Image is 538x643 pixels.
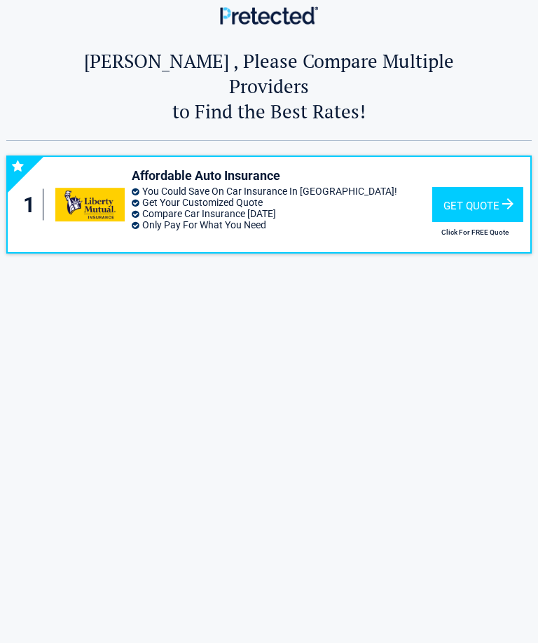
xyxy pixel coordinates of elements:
[50,48,488,124] h2: [PERSON_NAME] , Please Compare Multiple Providers to Find the Best Rates!
[132,167,432,184] h3: Affordable Auto Insurance
[432,228,518,236] h2: Click For FREE Quote
[55,188,124,221] img: libertymutual's logo
[22,189,43,221] div: 1
[220,6,318,24] img: Main Logo
[132,208,432,219] li: Compare Car Insurance [DATE]
[432,187,523,222] div: Get Quote
[132,186,432,197] li: You Could Save On Car Insurance In [GEOGRAPHIC_DATA]!
[132,219,432,230] li: Only Pay For What You Need
[132,197,432,208] li: Get Your Customized Quote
